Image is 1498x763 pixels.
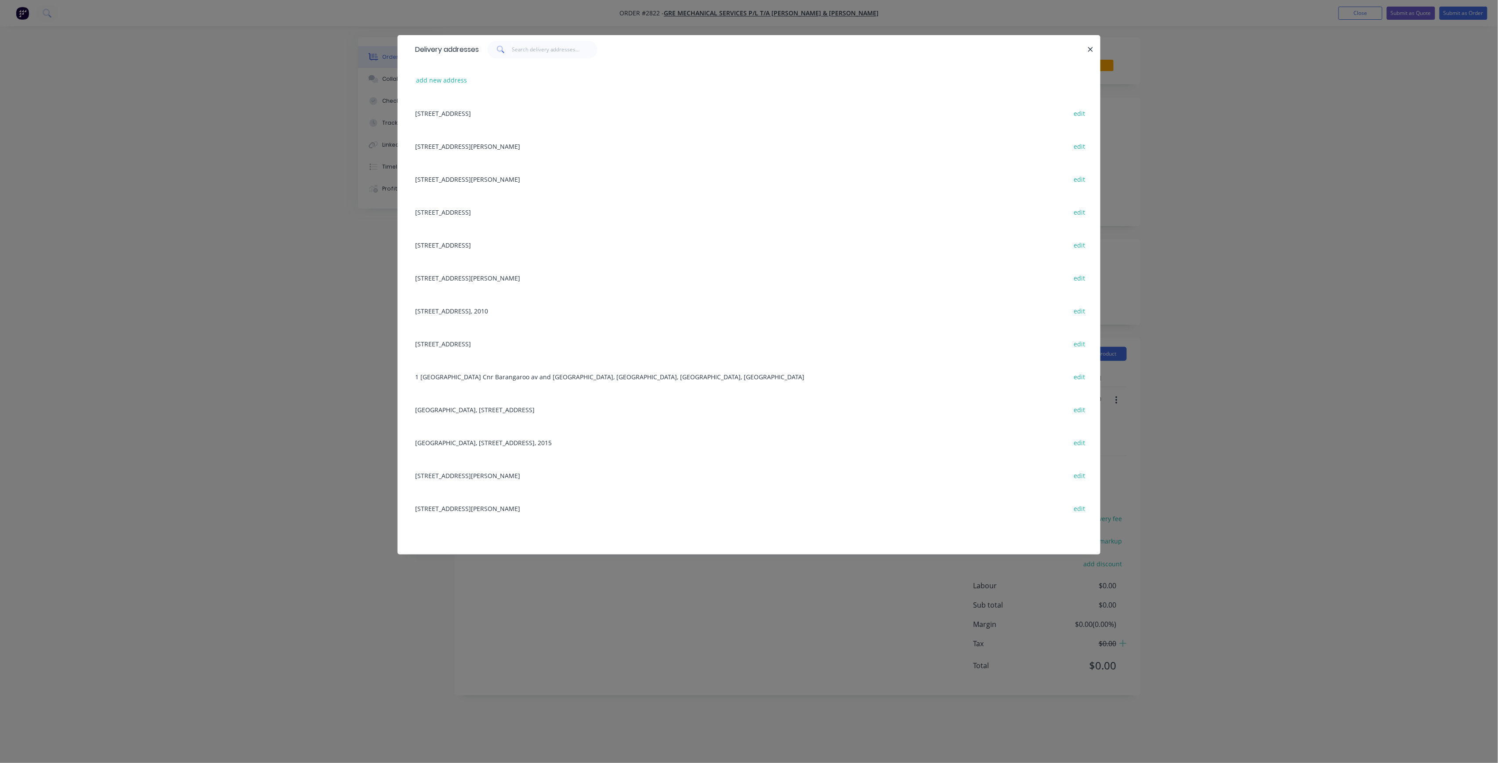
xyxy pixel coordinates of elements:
button: edit [1069,272,1090,284]
button: edit [1069,436,1090,448]
div: [STREET_ADDRESS] [411,97,1087,130]
div: [STREET_ADDRESS], 2010 [411,294,1087,327]
button: edit [1069,305,1090,317]
div: [GEOGRAPHIC_DATA], [STREET_ADDRESS], 2015 [411,426,1087,459]
button: edit [1069,239,1090,251]
div: [STREET_ADDRESS][PERSON_NAME] [411,130,1087,162]
button: edit [1069,502,1090,514]
div: [STREET_ADDRESS][PERSON_NAME] [411,261,1087,294]
button: edit [1069,469,1090,481]
div: [STREET_ADDRESS][PERSON_NAME] [411,492,1087,525]
input: Search delivery addresses... [512,41,598,58]
button: edit [1069,140,1090,152]
div: 1 [GEOGRAPHIC_DATA] Cnr Barangaroo av and [GEOGRAPHIC_DATA], [GEOGRAPHIC_DATA], [GEOGRAPHIC_DATA]... [411,360,1087,393]
button: edit [1069,338,1090,349]
button: edit [1069,403,1090,415]
div: [GEOGRAPHIC_DATA], [STREET_ADDRESS] [411,393,1087,426]
button: edit [1069,371,1090,382]
button: edit [1069,107,1090,119]
div: [STREET_ADDRESS] [411,327,1087,360]
div: [STREET_ADDRESS][PERSON_NAME] [411,459,1087,492]
div: [STREET_ADDRESS] [411,228,1087,261]
div: [STREET_ADDRESS] [411,195,1087,228]
button: add new address [412,74,472,86]
div: [STREET_ADDRESS][PERSON_NAME] [411,162,1087,195]
button: edit [1069,206,1090,218]
button: edit [1069,173,1090,185]
div: Delivery addresses [411,36,479,64]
